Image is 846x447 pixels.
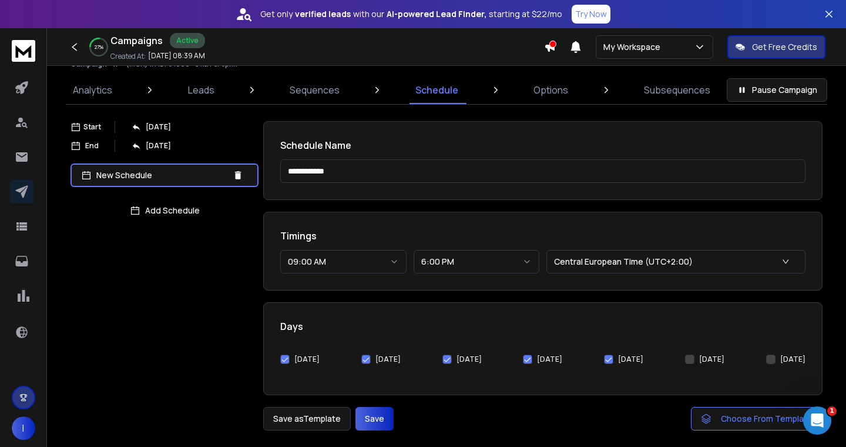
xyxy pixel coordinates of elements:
[96,169,228,181] p: New Schedule
[280,319,805,333] h1: Days
[699,355,724,364] label: [DATE]
[12,40,35,62] img: logo
[290,83,340,97] p: Sequences
[66,76,119,104] a: Analytics
[414,250,540,273] button: 6:00 PM
[70,199,258,222] button: Add Schedule
[727,35,825,59] button: Get Free Credits
[95,44,103,51] p: 27 %
[294,355,320,364] label: [DATE]
[752,41,817,53] p: Get Free Credits
[83,122,101,132] p: Start
[263,407,351,431] button: Save asTemplate
[148,51,205,61] p: [DATE] 08:39 AM
[280,229,805,243] h1: Timings
[85,141,99,151] p: End
[387,8,486,20] strong: AI-powered Lead Finder,
[827,406,837,416] span: 1
[375,355,401,364] label: [DATE]
[12,416,35,440] button: I
[533,83,568,97] p: Options
[73,83,112,97] p: Analytics
[170,33,205,48] div: Active
[537,355,562,364] label: [DATE]
[554,256,697,268] p: Central European Time (UTC+2:00)
[188,83,214,97] p: Leads
[415,83,458,97] p: Schedule
[146,141,171,151] p: [DATE]
[355,407,394,431] button: Save
[295,8,351,20] strong: verified leads
[260,8,562,20] p: Get only with our starting at $22/mo
[572,5,610,24] button: Try Now
[618,355,643,364] label: [DATE]
[603,41,665,53] p: My Workspace
[637,76,717,104] a: Subsequences
[721,413,813,425] span: Choose From Template
[526,76,575,104] a: Options
[181,76,221,104] a: Leads
[280,250,407,273] button: 09:00 AM
[644,83,710,97] p: Subsequences
[283,76,347,104] a: Sequences
[408,76,465,104] a: Schedule
[110,34,163,48] h1: Campaigns
[803,406,831,435] iframe: Intercom live chat
[780,355,805,364] label: [DATE]
[110,52,146,61] p: Created At:
[727,78,827,102] button: Pause Campaign
[146,122,171,132] p: [DATE]
[456,355,482,364] label: [DATE]
[280,138,805,152] h1: Schedule Name
[691,407,822,431] button: Choose From Template
[575,8,607,20] p: Try Now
